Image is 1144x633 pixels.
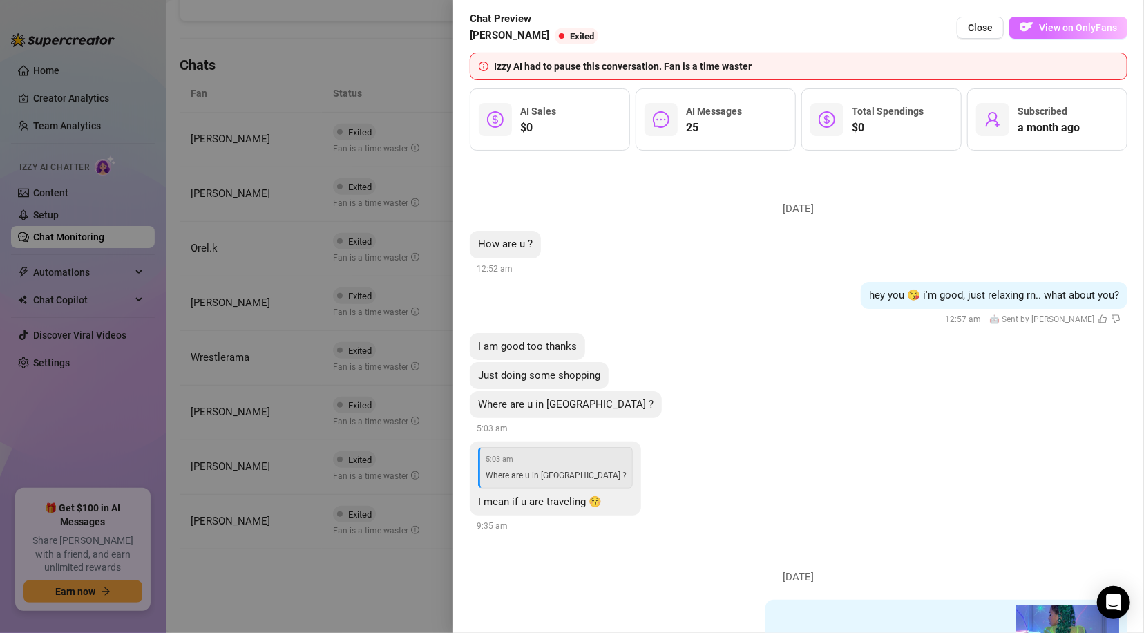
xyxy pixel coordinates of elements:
span: [DATE] [773,569,825,586]
span: like [1098,314,1107,323]
span: info-circle [479,62,488,71]
span: 12:52 am [477,264,513,274]
span: AI Messages [686,106,742,117]
span: $0 [520,120,556,136]
span: Where are u in [GEOGRAPHIC_DATA] ? [486,471,627,480]
span: I mean if u are traveling 😚 [478,495,602,508]
span: user-add [984,111,1001,128]
span: 12:57 am — [945,314,1121,324]
span: [DATE] [773,201,825,218]
span: 5:03 am [477,424,508,433]
span: Chat Preview [470,11,604,28]
button: OFView on OnlyFans [1009,17,1127,39]
span: 9:35 am [477,521,508,531]
span: Close [968,22,993,33]
span: Just doing some shopping [478,369,600,381]
span: $0 [852,120,924,136]
img: OF [1020,20,1033,34]
div: Open Intercom Messenger [1097,586,1130,619]
div: Izzy AI had to pause this conversation. Fan is a time waster [494,59,1118,74]
button: Close [957,17,1004,39]
span: View on OnlyFans [1039,22,1117,33]
span: How are u ? [478,238,533,250]
span: Total Spendings [852,106,924,117]
span: hey you 😘 i'm good, just relaxing rn.. what about you? [869,289,1119,301]
span: 🤖 Sent by [PERSON_NAME] [989,314,1094,324]
span: Where are u in [GEOGRAPHIC_DATA] ? [478,398,654,410]
span: dollar [819,111,835,128]
span: Subscribed [1018,106,1067,117]
span: [PERSON_NAME] [470,28,549,44]
span: 25 [686,120,742,136]
span: I am good too thanks [478,340,577,352]
span: a month ago [1018,120,1080,136]
span: message [653,111,669,128]
span: dollar [487,111,504,128]
span: AI Sales [520,106,556,117]
span: 5:03 am [486,453,627,465]
span: Exited [570,31,594,41]
span: dislike [1112,314,1121,323]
